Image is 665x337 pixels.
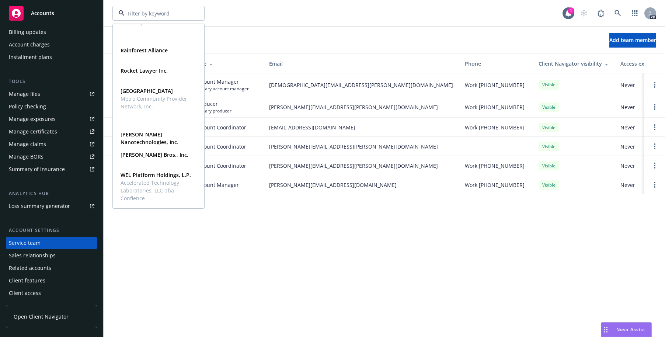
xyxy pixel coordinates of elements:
span: [PERSON_NAME][EMAIL_ADDRESS][PERSON_NAME][DOMAIN_NAME] [269,162,453,170]
span: Nova Assist [616,326,645,333]
div: Account settings [6,227,97,234]
span: Work [PHONE_NUMBER] [465,103,525,111]
a: Manage BORs [6,151,97,163]
a: Service team [6,237,97,249]
a: Open options [650,161,659,170]
span: [EMAIL_ADDRESS][DOMAIN_NAME] [269,124,453,131]
div: Summary of insurance [9,163,65,175]
span: Primary account manager [195,86,249,92]
div: Manage BORs [9,151,43,163]
span: [DEMOGRAPHIC_DATA][EMAIL_ADDRESS][PERSON_NAME][DOMAIN_NAME] [269,81,453,89]
div: Visible [539,103,559,112]
div: Client Navigator visibility [539,60,609,67]
div: Loss summary generator [9,200,70,212]
span: Metro Community Provider Network, Inc. [121,95,195,110]
span: Producer [195,100,231,108]
strong: [PERSON_NAME] Bros., Inc. [121,151,188,158]
span: Account Coordinator [195,162,246,170]
div: Visible [539,80,559,89]
a: Client access [6,287,97,299]
div: Manage exposures [9,113,56,125]
a: Start snowing [577,6,591,21]
a: Policy checking [6,101,97,112]
div: Policy checking [9,101,46,112]
a: Billing updates [6,26,97,38]
div: Client access [9,287,41,299]
span: [PERSON_NAME][EMAIL_ADDRESS][PERSON_NAME][DOMAIN_NAME] [269,143,453,150]
a: Loss summary generator [6,200,97,212]
a: Related accounts [6,262,97,274]
span: [PERSON_NAME][EMAIL_ADDRESS][DOMAIN_NAME] [269,181,453,189]
span: Work [PHONE_NUMBER] [465,124,525,131]
span: Account Manager [195,181,239,189]
div: Manage claims [9,138,46,150]
span: Account Manager [195,78,249,86]
a: Manage certificates [6,126,97,138]
input: Filter by keyword [125,10,189,17]
a: Open options [650,103,659,111]
a: Sales relationships [6,250,97,261]
span: [PERSON_NAME][EMAIL_ADDRESS][PERSON_NAME][DOMAIN_NAME] [269,103,453,111]
div: Manage files [9,88,40,100]
div: Service team [9,237,41,249]
div: Phone [465,60,527,67]
strong: [GEOGRAPHIC_DATA] [121,87,173,94]
div: Sales relationships [9,250,56,261]
div: Email [269,60,453,67]
a: Account charges [6,39,97,51]
strong: [PERSON_NAME] Nanotechnologies, Inc. [121,131,178,146]
span: Open Client Navigator [14,313,69,320]
span: Account Coordinator [195,124,246,131]
div: Drag to move [601,323,610,337]
div: Installment plans [9,51,52,63]
span: Work [PHONE_NUMBER] [465,81,525,89]
span: Work [PHONE_NUMBER] [465,162,525,170]
div: Visible [539,180,559,190]
a: Search [610,6,625,21]
button: Add team member [609,33,656,48]
div: Role [195,60,257,67]
span: Add team member [609,37,656,44]
a: Manage claims [6,138,97,150]
div: Tools [6,78,97,85]
div: Visible [539,123,559,132]
a: Installment plans [6,51,97,63]
a: Manage files [6,88,97,100]
a: Client features [6,275,97,286]
span: Accounts [31,10,54,16]
span: Account Coordinator [195,143,246,150]
div: Account charges [9,39,50,51]
strong: Rainforest Alliance [121,47,168,54]
div: 1 [568,7,574,14]
a: Manage exposures [6,113,97,125]
a: Open options [650,142,659,151]
a: Summary of insurance [6,163,97,175]
strong: Rocket Lawyer Inc. [121,67,168,74]
div: Client features [9,275,45,286]
a: Open options [650,80,659,89]
div: Visible [539,161,559,170]
a: Accounts [6,3,97,24]
button: Nova Assist [601,322,652,337]
div: Manage certificates [9,126,57,138]
span: Accelerated Technology Laboratories, LLC dba Confience [121,179,195,202]
a: Report a Bug [593,6,608,21]
div: Billing updates [9,26,46,38]
div: Analytics hub [6,190,97,197]
span: Work [PHONE_NUMBER] [465,181,525,189]
div: Visible [539,142,559,151]
strong: WEL Platform Holdings, L.P. [121,171,191,178]
a: Switch app [627,6,642,21]
div: Related accounts [9,262,51,274]
span: Primary producer [195,108,231,114]
a: Open options [650,180,659,189]
a: Open options [650,123,659,132]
